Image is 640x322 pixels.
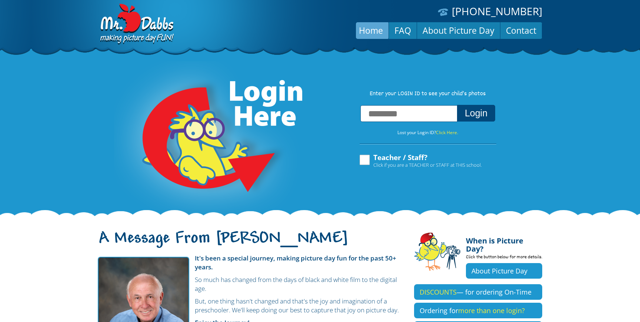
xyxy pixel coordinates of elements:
p: But, one thing hasn't changed and that's the joy and imagination of a preschooler. We'll keep doi... [98,297,403,315]
p: Click the button below for more details. [466,253,542,263]
strong: It's been a special journey, making picture day fun for the past 50+ years. [195,254,396,271]
a: DISCOUNTS— for ordering On-Time [414,284,542,300]
a: Ordering formore than one login? [414,303,542,318]
a: About Picture Day [466,263,542,279]
span: more than one login? [458,306,525,315]
p: Enter your LOGIN ID to see your child’s photos [352,90,504,98]
span: Click if you are a TEACHER or STAFF at THIS school. [373,161,482,169]
label: Teacher / Staff? [359,154,482,168]
img: Login Here [114,61,304,217]
a: Contact [500,21,542,39]
button: Login [457,105,495,122]
a: [PHONE_NUMBER] [452,4,542,18]
a: Home [353,21,389,39]
span: DISCOUNTS [420,288,457,296]
h4: When is Picture Day? [466,232,542,253]
a: Click Here. [436,129,458,136]
p: Lost your Login ID? [352,129,504,137]
a: About Picture Day [417,21,500,39]
img: Dabbs Company [98,4,175,45]
h1: A Message From [PERSON_NAME] [98,235,403,251]
p: So much has changed from the days of black and white film to the digital age. [98,275,403,293]
a: FAQ [389,21,417,39]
